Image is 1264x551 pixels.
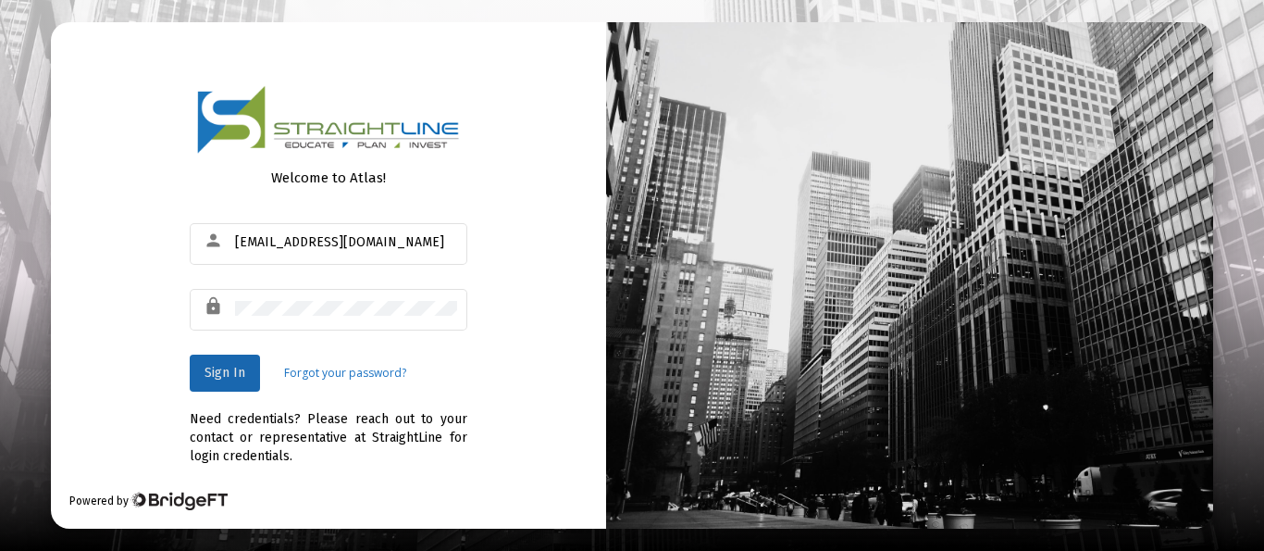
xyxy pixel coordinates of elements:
span: Sign In [204,365,245,381]
div: Powered by [69,492,228,510]
input: Email or Username [235,235,457,250]
div: Need credentials? Please reach out to your contact or representative at StraightLine for login cr... [190,392,467,466]
mat-icon: person [204,230,226,252]
a: Forgot your password? [284,364,406,382]
img: Bridge Financial Technology Logo [130,492,228,510]
img: Logo [197,85,460,155]
mat-icon: lock [204,295,226,318]
button: Sign In [190,355,260,392]
div: Welcome to Atlas! [190,169,467,187]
